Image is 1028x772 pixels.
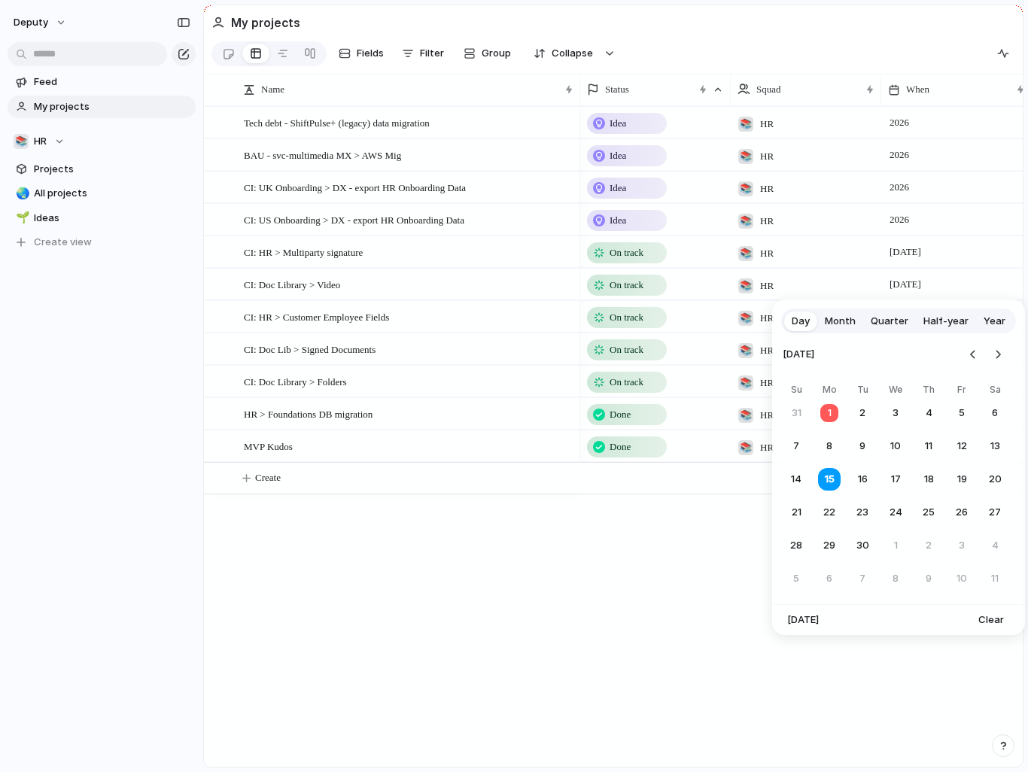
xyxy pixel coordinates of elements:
button: Quarter [863,309,916,333]
span: Year [984,314,1005,329]
button: Tuesday, October 7th, 2025 [849,565,876,592]
button: Today, Monday, September 1st, 2025 [816,400,843,427]
button: Wednesday, October 8th, 2025 [882,565,909,592]
button: Thursday, October 9th, 2025 [915,565,942,592]
button: Wednesday, September 17th, 2025 [882,466,909,493]
button: Sunday, September 14th, 2025 [783,466,810,493]
button: Sunday, October 5th, 2025 [783,565,810,592]
button: Tuesday, September 9th, 2025 [849,433,876,460]
button: Tuesday, September 30th, 2025 [849,532,876,559]
button: Wednesday, September 24th, 2025 [882,499,909,526]
button: Friday, September 5th, 2025 [948,400,975,427]
th: Monday [816,383,843,400]
button: Saturday, October 11th, 2025 [981,565,1008,592]
span: Quarter [871,314,908,329]
th: Tuesday [849,383,876,400]
button: Wednesday, September 3rd, 2025 [882,400,909,427]
button: Day [784,309,817,333]
button: Thursday, September 11th, 2025 [915,433,942,460]
button: Monday, September 29th, 2025 [816,532,843,559]
button: Clear [972,609,1010,631]
button: Wednesday, October 1st, 2025 [882,532,909,559]
button: Thursday, September 25th, 2025 [915,499,942,526]
button: Saturday, September 20th, 2025 [981,466,1008,493]
button: Half-year [916,309,976,333]
th: Sunday [783,383,810,400]
span: Half-year [923,314,969,329]
button: Sunday, September 21st, 2025 [783,499,810,526]
button: Thursday, September 4th, 2025 [915,400,942,427]
button: Saturday, September 13th, 2025 [981,433,1008,460]
button: Tuesday, September 2nd, 2025 [849,400,876,427]
button: Month [817,309,863,333]
button: Saturday, October 4th, 2025 [981,532,1008,559]
table: September 2025 [783,383,1008,592]
button: Monday, October 6th, 2025 [816,565,843,592]
button: Monday, September 8th, 2025 [816,433,843,460]
button: Friday, September 19th, 2025 [948,466,975,493]
button: Wednesday, September 10th, 2025 [882,433,909,460]
button: Sunday, September 7th, 2025 [783,433,810,460]
th: Thursday [915,383,942,400]
button: Sunday, August 31st, 2025 [783,400,810,427]
button: Friday, September 12th, 2025 [948,433,975,460]
button: Go to the Next Month [987,344,1008,365]
span: Day [792,314,810,329]
span: Clear [978,612,1004,628]
button: Sunday, September 28th, 2025 [783,532,810,559]
th: Wednesday [882,383,909,400]
span: [DATE] [787,612,819,628]
button: Tuesday, September 16th, 2025 [849,466,876,493]
button: Saturday, September 6th, 2025 [981,400,1008,427]
button: Friday, October 10th, 2025 [948,565,975,592]
span: Month [825,314,856,329]
span: [DATE] [783,338,814,371]
button: Go to the Previous Month [963,344,984,365]
button: Tuesday, September 23rd, 2025 [849,499,876,526]
button: Saturday, September 27th, 2025 [981,499,1008,526]
button: Year [976,309,1013,333]
button: Thursday, October 2nd, 2025 [915,532,942,559]
button: Friday, October 3rd, 2025 [948,532,975,559]
button: Monday, September 22nd, 2025 [816,499,843,526]
button: Thursday, September 18th, 2025 [915,466,942,493]
th: Friday [948,383,975,400]
th: Saturday [981,383,1008,400]
button: Friday, September 26th, 2025 [948,499,975,526]
button: Monday, September 15th, 2025, selected [816,466,843,493]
